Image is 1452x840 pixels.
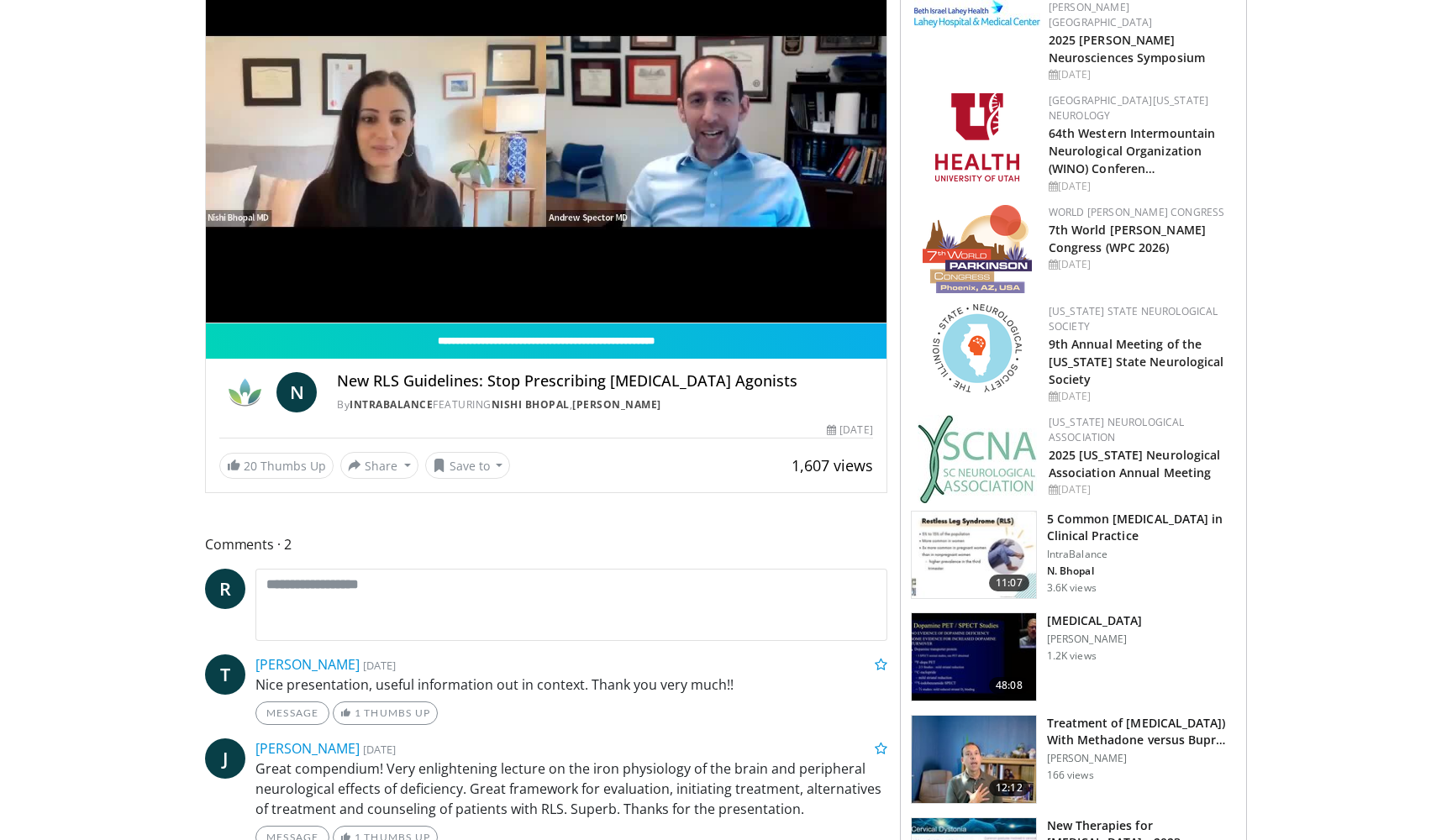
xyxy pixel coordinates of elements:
a: [PERSON_NAME] [572,397,661,412]
button: Save to [425,452,511,479]
span: 1,607 views [792,455,873,475]
a: 11:07 5 Common [MEDICAL_DATA] in Clinical Practice IntraBalance N. Bhopal 3.6K views [911,511,1236,600]
img: b123db18-9392-45ae-ad1d-42c3758a27aa.jpg.150x105_q85_autocrop_double_scale_upscale_version-0.2.jpg [918,415,1037,503]
a: R [205,569,245,609]
a: T [205,654,245,695]
span: 48:08 [989,677,1029,694]
a: 20 Thumbs Up [219,453,334,479]
a: 9th Annual Meeting of the [US_STATE] State Neurological Society [1049,336,1224,387]
small: [DATE] [363,742,396,757]
a: [US_STATE] Neurological Association [1049,415,1185,444]
div: By FEATURING , [337,397,873,412]
p: 166 views [1047,769,1094,782]
img: 71a8b48c-8850-4916-bbdd-e2f3ccf11ef9.png.150x105_q85_autocrop_double_scale_upscale_version-0.2.png [933,304,1022,392]
a: 2025 [US_STATE] Neurological Association Annual Meeting [1049,447,1221,480]
div: [DATE] [1049,389,1233,404]
h4: New RLS Guidelines: Stop Prescribing [MEDICAL_DATA] Agonists [337,372,873,391]
div: [DATE] [1049,67,1233,82]
img: IntraBalance [219,372,270,412]
a: 64th Western Intermountain Neurological Organization (WINO) Conferen… [1049,125,1216,176]
a: [PERSON_NAME] [255,655,360,674]
a: N [276,372,317,412]
img: d5a57e49-8a82-410d-85b8-abfe59c19973.150x105_q85_crop-smart_upscale.jpg [912,716,1036,803]
p: N. Bhopal [1047,564,1236,578]
div: [DATE] [1049,482,1233,497]
small: [DATE] [363,658,396,673]
img: f6362829-b0a3-407d-a044-59546adfd345.png.150x105_q85_autocrop_double_scale_upscale_version-0.2.png [935,93,1019,181]
span: 11:07 [989,575,1029,591]
p: [PERSON_NAME] [1047,752,1236,765]
a: 12:12 Treatment of [MEDICAL_DATA]) With Methadone versus Bupr… [PERSON_NAME] 166 views [911,715,1236,804]
span: Comments 2 [205,533,887,555]
div: [DATE] [1049,257,1233,272]
a: 48:08 [MEDICAL_DATA] [PERSON_NAME] 1.2K views [911,612,1236,701]
a: IntraBalance [350,397,433,412]
img: cf0ca5dd-1399-4bd2-9d09-448e460422e9.150x105_q85_crop-smart_upscale.jpg [912,613,1036,701]
div: [DATE] [827,423,872,438]
p: [PERSON_NAME] [1047,633,1143,646]
div: [DATE] [1049,179,1233,194]
button: Share [340,452,418,479]
h3: 5 Common [MEDICAL_DATA] in Clinical Practice [1047,511,1236,544]
a: World [PERSON_NAME] Congress [1049,205,1225,219]
a: Nishi Bhopal [492,397,570,412]
span: 1 [355,706,361,719]
p: 3.6K views [1047,581,1097,595]
img: 16fe1da8-a9a0-4f15-bd45-1dd1acf19c34.png.150x105_q85_autocrop_double_scale_upscale_version-0.2.png [923,205,1032,293]
p: 1.2K views [1047,649,1097,663]
span: 12:12 [989,780,1029,796]
span: 20 [244,458,257,474]
p: Nice presentation, useful information out in context. Thank you very much!! [255,675,887,695]
a: [US_STATE] State Neurological Society [1049,304,1218,333]
a: 7th World [PERSON_NAME] Congress (WPC 2026) [1049,222,1206,255]
a: Message [255,701,329,725]
a: [GEOGRAPHIC_DATA][US_STATE] Neurology [1049,93,1209,123]
a: 1 Thumbs Up [333,701,438,725]
p: Great compendium! Very enlightening lecture on the iron physiology of the brain and peripheral ne... [255,759,887,819]
a: J [205,738,245,779]
p: IntraBalance [1047,548,1236,561]
h3: [MEDICAL_DATA] [1047,612,1143,629]
a: 2025 [PERSON_NAME] Neurosciences Symposium [1049,32,1205,66]
h3: Treatment of [MEDICAL_DATA]) With Methadone versus Bupr… [1047,715,1236,748]
img: e41a58fc-c8b3-4e06-accc-3dd0b2ae14cc.150x105_q85_crop-smart_upscale.jpg [912,512,1036,599]
a: [PERSON_NAME] [255,739,360,758]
